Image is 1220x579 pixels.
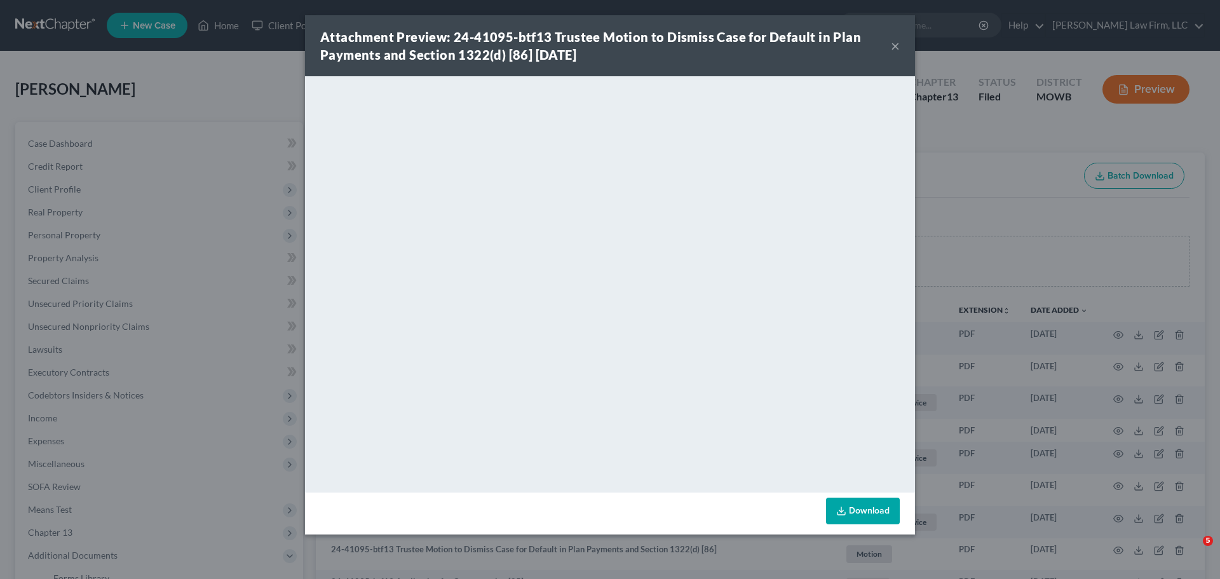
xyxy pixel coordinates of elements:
iframe: <object ng-attr-data='[URL][DOMAIN_NAME]' type='application/pdf' width='100%' height='650px'></ob... [305,76,915,489]
a: Download [826,498,900,524]
iframe: Intercom live chat [1177,536,1207,566]
strong: Attachment Preview: 24-41095-btf13 Trustee Motion to Dismiss Case for Default in Plan Payments an... [320,29,861,62]
button: × [891,38,900,53]
span: 5 [1203,536,1213,546]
